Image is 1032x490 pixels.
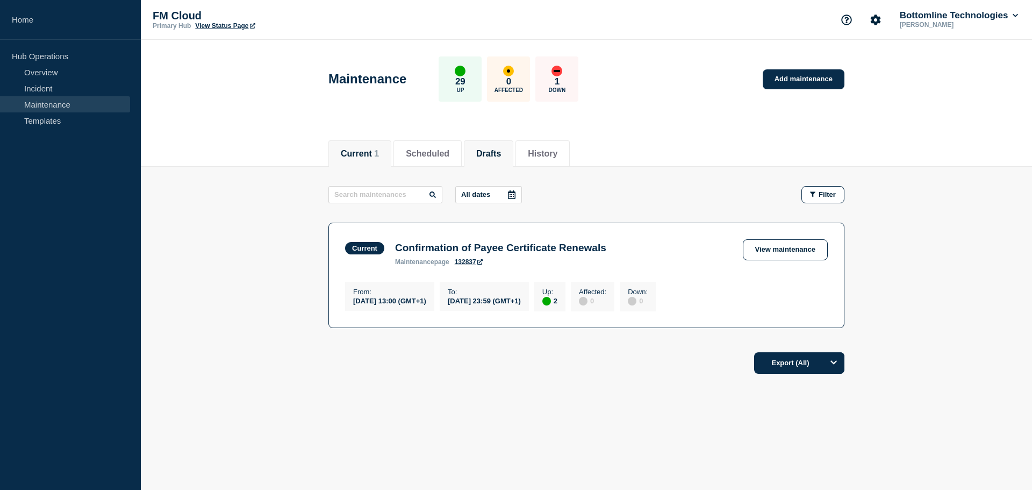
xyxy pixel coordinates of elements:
[898,21,1009,29] p: [PERSON_NAME]
[352,244,377,252] div: Current
[153,10,368,22] p: FM Cloud
[455,258,483,266] a: 132837
[455,66,465,76] div: up
[374,149,379,158] span: 1
[448,296,521,305] div: [DATE] 23:59 (GMT+1)
[628,296,648,306] div: 0
[579,297,587,306] div: disabled
[456,87,464,93] p: Up
[455,186,522,203] button: All dates
[328,72,406,87] h1: Maintenance
[503,66,514,76] div: affected
[549,87,566,93] p: Down
[898,10,1020,21] button: Bottomline Technologies
[353,296,426,305] div: [DATE] 13:00 (GMT+1)
[395,242,606,254] h3: Confirmation of Payee Certificate Renewals
[628,297,636,306] div: disabled
[801,186,844,203] button: Filter
[754,352,844,374] button: Export (All)
[835,9,858,31] button: Support
[455,76,465,87] p: 29
[823,352,844,374] button: Options
[406,149,449,159] button: Scheduled
[528,149,557,159] button: History
[494,87,523,93] p: Affected
[542,297,551,306] div: up
[506,76,511,87] p: 0
[195,22,255,30] a: View Status Page
[555,76,560,87] p: 1
[328,186,442,203] input: Search maintenances
[864,9,887,31] button: Account settings
[341,149,379,159] button: Current 1
[628,288,648,296] p: Down :
[551,66,562,76] div: down
[579,288,606,296] p: Affected :
[448,288,521,296] p: To :
[542,288,557,296] p: Up :
[395,258,449,266] p: page
[476,149,501,159] button: Drafts
[819,190,836,198] span: Filter
[461,190,490,198] p: All dates
[763,69,844,89] a: Add maintenance
[579,296,606,306] div: 0
[743,239,828,260] a: View maintenance
[153,22,191,30] p: Primary Hub
[353,288,426,296] p: From :
[542,296,557,306] div: 2
[395,258,434,266] span: maintenance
